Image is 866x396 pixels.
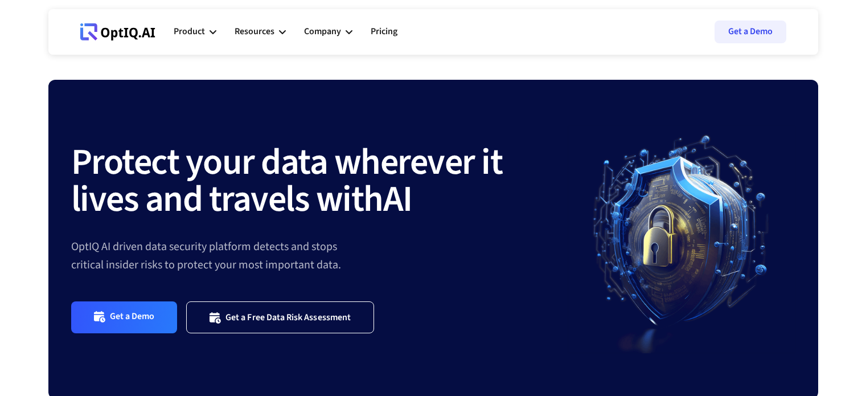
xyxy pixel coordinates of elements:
div: Get a Demo [110,311,155,324]
div: Company [304,15,352,49]
a: Pricing [371,15,397,49]
a: Get a Demo [71,301,178,333]
a: Get a Free Data Risk Assessment [186,301,374,333]
div: OptIQ AI driven data security platform detects and stops critical insider risks to protect your m... [71,238,568,274]
div: Get a Free Data Risk Assessment [225,312,351,323]
div: Resources [235,24,274,39]
a: Get a Demo [715,21,786,43]
div: Product [174,24,205,39]
div: Company [304,24,341,39]
div: Product [174,15,216,49]
strong: Protect your data wherever it lives and travels with [71,136,503,226]
a: Webflow Homepage [80,15,155,49]
div: Resources [235,15,286,49]
strong: AI [383,173,412,226]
